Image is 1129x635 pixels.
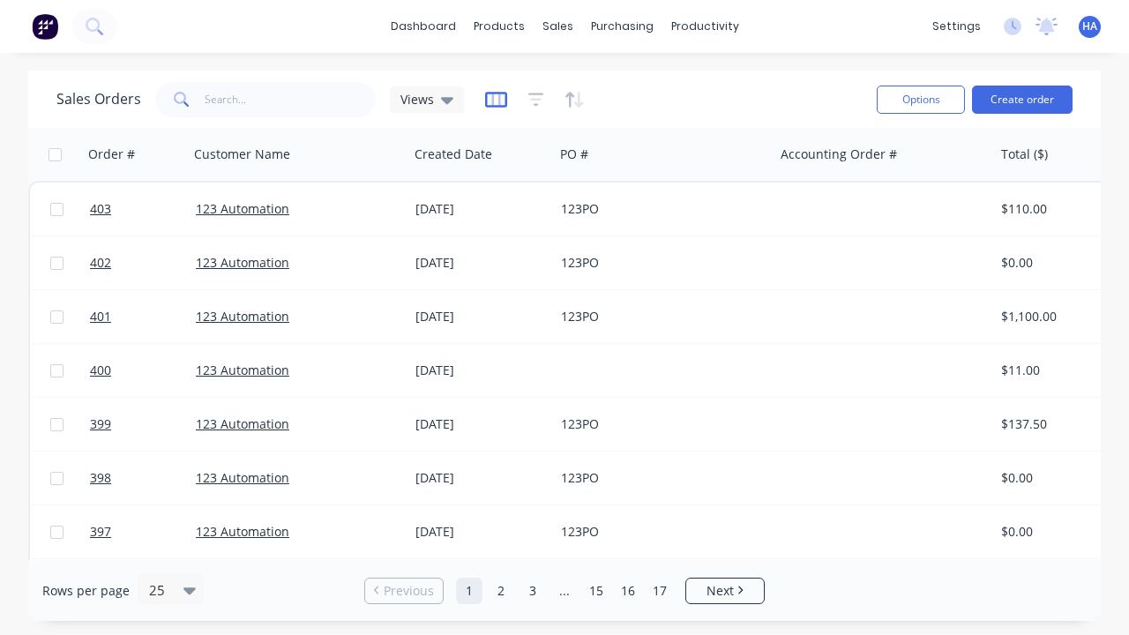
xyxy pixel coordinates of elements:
[1001,146,1048,163] div: Total ($)
[90,469,111,487] span: 398
[465,13,534,40] div: products
[561,308,757,325] div: 123PO
[520,578,546,604] a: Page 3
[415,254,547,272] div: [DATE]
[90,290,196,343] a: 401
[1001,415,1105,433] div: $137.50
[561,415,757,433] div: 123PO
[90,523,111,541] span: 397
[90,236,196,289] a: 402
[707,582,734,600] span: Next
[90,344,196,397] a: 400
[88,146,135,163] div: Order #
[583,578,609,604] a: Page 15
[194,146,290,163] div: Customer Name
[1001,200,1105,218] div: $110.00
[582,13,662,40] div: purchasing
[90,254,111,272] span: 402
[1001,308,1105,325] div: $1,100.00
[1001,523,1105,541] div: $0.00
[42,582,130,600] span: Rows per page
[32,13,58,40] img: Factory
[382,13,465,40] a: dashboard
[1001,254,1105,272] div: $0.00
[196,200,289,217] a: 123 Automation
[90,452,196,504] a: 398
[488,578,514,604] a: Page 2
[561,254,757,272] div: 123PO
[415,146,492,163] div: Created Date
[205,82,377,117] input: Search...
[1001,469,1105,487] div: $0.00
[877,86,965,114] button: Options
[196,469,289,486] a: 123 Automation
[560,146,588,163] div: PO #
[561,200,757,218] div: 123PO
[90,415,111,433] span: 399
[196,362,289,378] a: 123 Automation
[90,398,196,451] a: 399
[357,578,772,604] ul: Pagination
[415,362,547,379] div: [DATE]
[561,523,757,541] div: 123PO
[90,362,111,379] span: 400
[415,308,547,325] div: [DATE]
[647,578,673,604] a: Page 17
[90,505,196,558] a: 397
[196,415,289,432] a: 123 Automation
[551,578,578,604] a: Jump forward
[90,559,196,612] a: 396
[972,86,1073,114] button: Create order
[56,91,141,108] h1: Sales Orders
[415,200,547,218] div: [DATE]
[415,415,547,433] div: [DATE]
[400,90,434,108] span: Views
[384,582,434,600] span: Previous
[781,146,897,163] div: Accounting Order #
[415,523,547,541] div: [DATE]
[615,578,641,604] a: Page 16
[923,13,990,40] div: settings
[1082,19,1097,34] span: HA
[456,578,482,604] a: Page 1 is your current page
[561,469,757,487] div: 123PO
[90,200,111,218] span: 403
[1001,362,1105,379] div: $11.00
[196,308,289,325] a: 123 Automation
[415,469,547,487] div: [DATE]
[196,523,289,540] a: 123 Automation
[534,13,582,40] div: sales
[90,183,196,235] a: 403
[686,582,764,600] a: Next page
[365,582,443,600] a: Previous page
[90,308,111,325] span: 401
[662,13,748,40] div: productivity
[196,254,289,271] a: 123 Automation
